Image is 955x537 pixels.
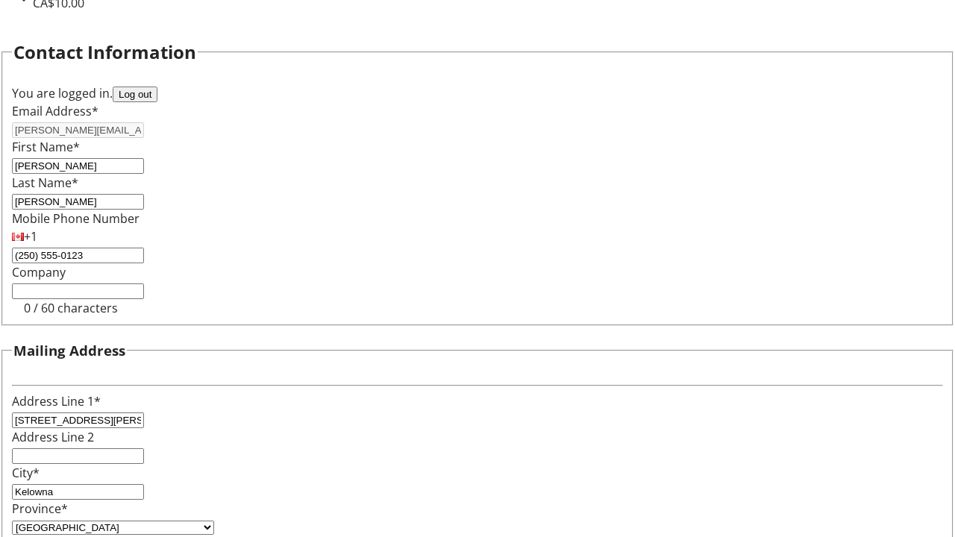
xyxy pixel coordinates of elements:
label: Email Address* [12,103,98,119]
label: Company [12,264,66,280]
label: Address Line 2 [12,429,94,445]
input: Address [12,412,144,428]
div: You are logged in. [12,84,943,102]
input: City [12,484,144,500]
button: Log out [113,87,157,102]
input: (506) 234-5678 [12,248,144,263]
label: Last Name* [12,175,78,191]
label: City* [12,465,40,481]
label: Address Line 1* [12,393,101,409]
h2: Contact Information [13,39,196,66]
h3: Mailing Address [13,340,125,361]
tr-character-limit: 0 / 60 characters [24,300,118,316]
label: First Name* [12,139,80,155]
label: Province* [12,500,68,517]
label: Mobile Phone Number [12,210,140,227]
